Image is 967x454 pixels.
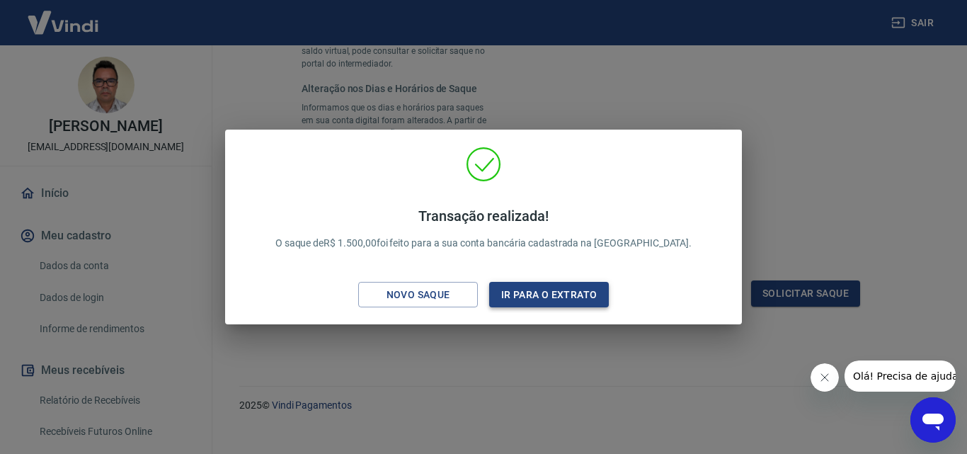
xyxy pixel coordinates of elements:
p: O saque de R$ 1.500,00 foi feito para a sua conta bancária cadastrada na [GEOGRAPHIC_DATA]. [275,208,692,251]
iframe: Botão para abrir a janela de mensagens [910,397,956,443]
button: Ir para o extrato [489,282,609,308]
button: Novo saque [358,282,478,308]
div: Novo saque [370,286,467,304]
h4: Transação realizada! [275,208,692,225]
iframe: Fechar mensagem [811,363,839,392]
iframe: Mensagem da empresa [845,361,956,392]
span: Olá! Precisa de ajuda? [8,10,119,21]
